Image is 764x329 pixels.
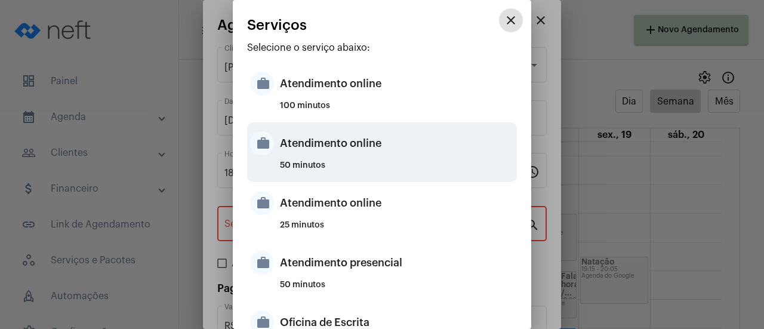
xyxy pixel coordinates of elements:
[280,185,514,221] div: Atendimento online
[280,245,514,281] div: Atendimento presencial
[250,191,274,215] mat-icon: work
[280,281,514,299] div: 50 minutos
[280,102,514,119] div: 100 minutos
[280,125,514,161] div: Atendimento online
[280,161,514,179] div: 50 minutos
[280,66,514,102] div: Atendimento online
[504,13,518,27] mat-icon: close
[250,72,274,96] mat-icon: work
[250,251,274,275] mat-icon: work
[247,42,517,53] p: Selecione o serviço abaixo:
[247,17,307,33] span: Serviços
[250,131,274,155] mat-icon: work
[280,221,514,239] div: 25 minutos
